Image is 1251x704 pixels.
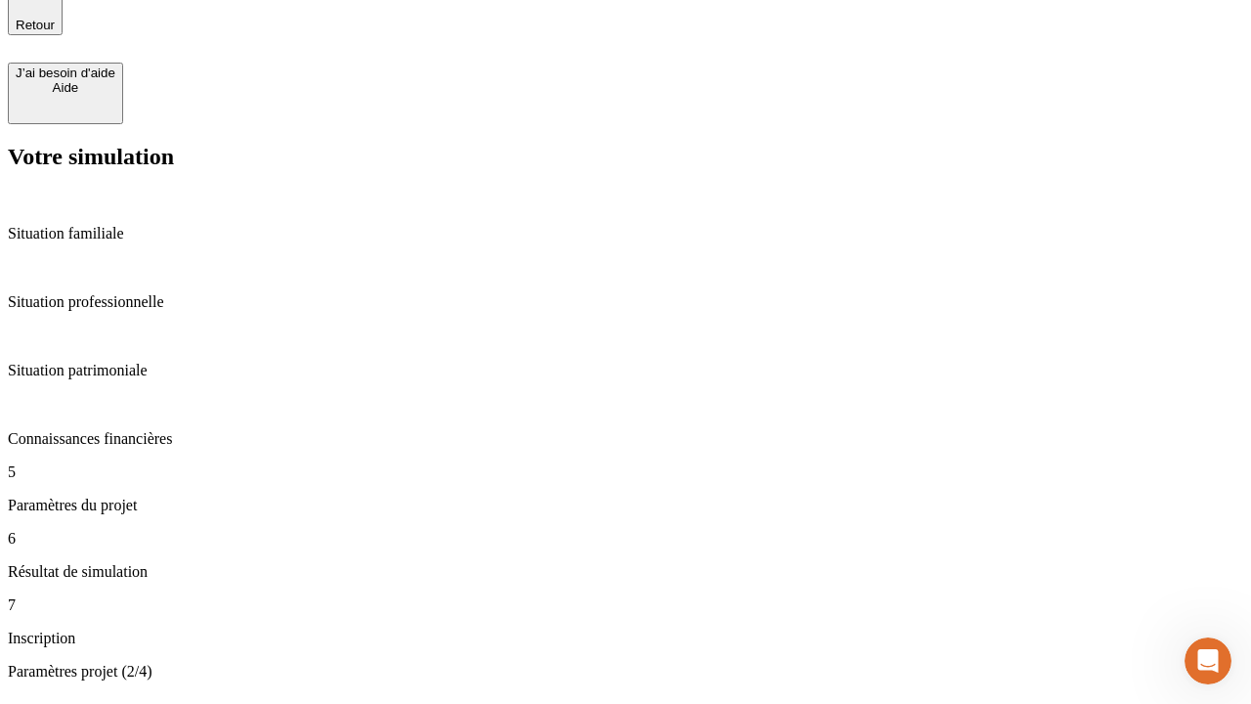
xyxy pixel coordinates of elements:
[8,362,1243,379] p: Situation patrimoniale
[8,463,1243,481] p: 5
[16,66,115,80] div: J’ai besoin d'aide
[8,63,123,124] button: J’ai besoin d'aideAide
[16,80,115,95] div: Aide
[1185,638,1231,684] iframe: Intercom live chat
[8,293,1243,311] p: Situation professionnelle
[8,144,1243,170] h2: Votre simulation
[8,497,1243,514] p: Paramètres du projet
[8,225,1243,242] p: Situation familiale
[8,530,1243,548] p: 6
[8,563,1243,581] p: Résultat de simulation
[8,663,1243,681] p: Paramètres projet (2/4)
[16,18,55,32] span: Retour
[8,596,1243,614] p: 7
[8,430,1243,448] p: Connaissances financières
[8,630,1243,647] p: Inscription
